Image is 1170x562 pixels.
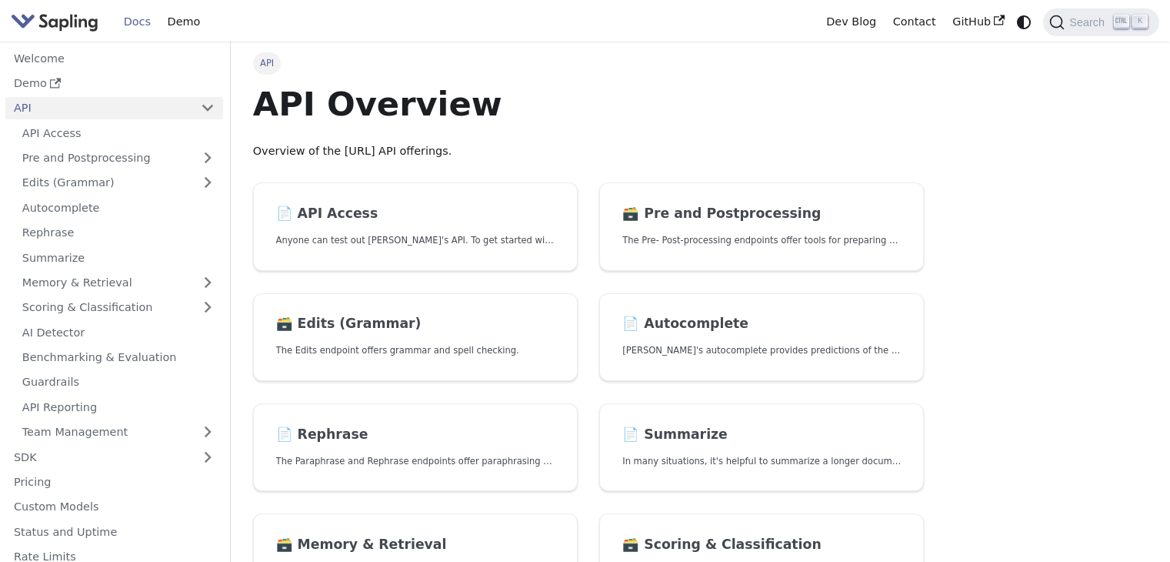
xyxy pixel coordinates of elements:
[192,446,223,468] button: Expand sidebar category 'SDK'
[5,446,192,468] a: SDK
[622,537,901,554] h2: Scoring & Classification
[253,142,925,161] p: Overview of the [URL] API offerings.
[1065,16,1114,28] span: Search
[14,296,223,319] a: Scoring & Classification
[159,10,208,34] a: Demo
[5,471,223,493] a: Pricing
[14,346,223,369] a: Benchmarking & Evaluation
[944,10,1012,34] a: GitHub
[253,182,578,271] a: 📄️ API AccessAnyone can test out [PERSON_NAME]'s API. To get started with the API, simply:
[622,316,901,333] h2: Autocomplete
[599,293,924,382] a: 📄️ Autocomplete[PERSON_NAME]'s autocomplete provides predictions of the next few characters or words
[885,10,945,34] a: Contact
[11,11,98,33] img: Sapling.ai
[14,147,223,169] a: Pre and Postprocessing
[276,233,555,248] p: Anyone can test out Sapling's API. To get started with the API, simply:
[192,97,223,119] button: Collapse sidebar category 'API'
[5,47,223,69] a: Welcome
[14,421,223,443] a: Team Management
[253,403,578,492] a: 📄️ RephraseThe Paraphrase and Rephrase endpoints offer paraphrasing for particular styles.
[818,10,884,34] a: Dev Blog
[622,427,901,443] h2: Summarize
[5,520,223,543] a: Status and Uptime
[14,196,223,219] a: Autocomplete
[14,222,223,244] a: Rephrase
[276,206,555,222] h2: API Access
[11,11,104,33] a: Sapling.ai
[253,52,925,74] nav: Breadcrumbs
[14,396,223,418] a: API Reporting
[14,172,223,194] a: Edits (Grammar)
[599,403,924,492] a: 📄️ SummarizeIn many situations, it's helpful to summarize a longer document into a shorter, more ...
[253,293,578,382] a: 🗃️ Edits (Grammar)The Edits endpoint offers grammar and spell checking.
[5,97,192,119] a: API
[5,72,223,95] a: Demo
[253,83,925,125] h1: API Overview
[5,496,223,518] a: Custom Models
[276,537,555,554] h2: Memory & Retrieval
[14,321,223,343] a: AI Detector
[253,52,282,74] span: API
[276,427,555,443] h2: Rephrase
[276,343,555,358] p: The Edits endpoint offers grammar and spell checking.
[14,246,223,269] a: Summarize
[1013,11,1035,33] button: Switch between dark and light mode (currently system mode)
[599,182,924,271] a: 🗃️ Pre and PostprocessingThe Pre- Post-processing endpoints offer tools for preparing your text d...
[1043,8,1158,36] button: Search (Ctrl+K)
[622,233,901,248] p: The Pre- Post-processing endpoints offer tools for preparing your text data for ingestation as we...
[276,454,555,469] p: The Paraphrase and Rephrase endpoints offer paraphrasing for particular styles.
[622,454,901,469] p: In many situations, it's helpful to summarize a longer document into a shorter, more easily diges...
[14,371,223,393] a: Guardrails
[14,272,223,294] a: Memory & Retrieval
[115,10,159,34] a: Docs
[622,343,901,358] p: Sapling's autocomplete provides predictions of the next few characters or words
[276,316,555,333] h2: Edits (Grammar)
[1132,15,1148,28] kbd: K
[622,206,901,222] h2: Pre and Postprocessing
[14,122,223,144] a: API Access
